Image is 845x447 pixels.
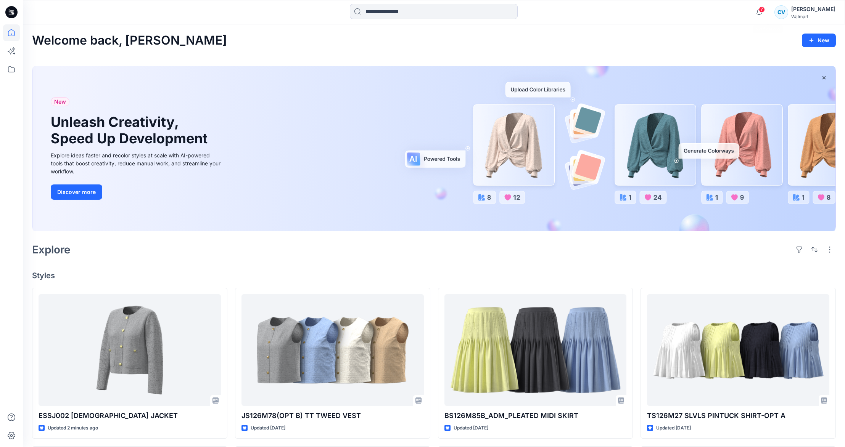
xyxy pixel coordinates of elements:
button: Discover more [51,184,102,200]
div: CV [774,5,788,19]
p: JS126M78(OPT B) TT TWEED VEST [241,410,424,421]
h1: Unleash Creativity, Speed Up Development [51,114,211,147]
p: BS126M85B_ADM_PLEATED MIDI SKIRT [444,410,627,421]
div: [PERSON_NAME] [791,5,835,14]
p: Updated 2 minutes ago [48,424,98,432]
a: Discover more [51,184,222,200]
h2: Welcome back, [PERSON_NAME] [32,34,227,48]
span: 7 [759,6,765,13]
div: Walmart [791,14,835,19]
a: JS126M78(OPT B) TT TWEED VEST [241,294,424,406]
span: New [54,97,66,106]
h4: Styles [32,271,836,280]
a: TS126M27 SLVLS PINTUCK SHIRT-OPT A [647,294,829,406]
button: New [802,34,836,47]
div: Explore ideas faster and recolor styles at scale with AI-powered tools that boost creativity, red... [51,151,222,175]
p: Updated [DATE] [454,424,488,432]
p: Updated [DATE] [656,424,691,432]
p: Updated [DATE] [251,424,285,432]
h2: Explore [32,244,71,256]
p: ESSJ002 [DEMOGRAPHIC_DATA] JACKET [39,410,221,421]
a: BS126M85B_ADM_PLEATED MIDI SKIRT [444,294,627,406]
p: TS126M27 SLVLS PINTUCK SHIRT-OPT A [647,410,829,421]
a: ESSJ002 LADY JACKET [39,294,221,406]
